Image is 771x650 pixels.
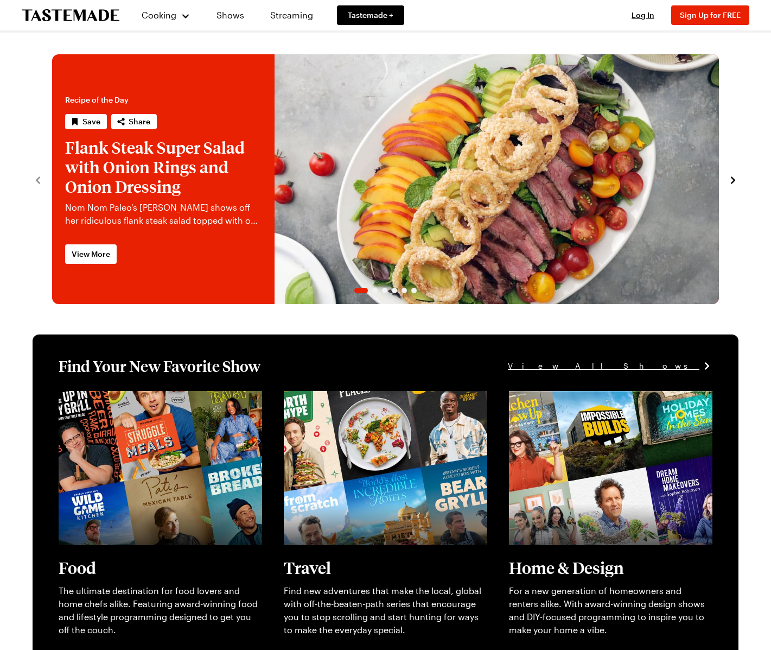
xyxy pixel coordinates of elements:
[632,10,654,20] span: Log In
[392,288,397,293] span: Go to slide 4
[382,288,387,293] span: Go to slide 3
[52,54,719,304] div: 1 / 6
[354,288,368,293] span: Go to slide 1
[372,288,378,293] span: Go to slide 2
[111,114,157,129] button: Share
[508,360,712,372] a: View All Shows
[22,9,119,22] a: To Tastemade Home Page
[129,116,150,127] span: Share
[142,10,176,20] span: Cooking
[59,356,260,376] h1: Find Your New Favorite Show
[680,10,741,20] span: Sign Up for FREE
[72,249,110,260] span: View More
[671,5,749,25] button: Sign Up for FREE
[728,173,738,186] button: navigate to next item
[65,114,107,129] button: Save recipe
[402,288,407,293] span: Go to slide 5
[33,173,43,186] button: navigate to previous item
[82,116,100,127] span: Save
[348,10,393,21] span: Tastemade +
[59,392,207,402] a: View full content for [object Object]
[65,244,117,264] a: View More
[509,392,657,402] a: View full content for [object Object]
[141,2,190,28] button: Cooking
[621,10,665,21] button: Log In
[508,360,699,372] span: View All Shows
[411,288,417,293] span: Go to slide 6
[284,392,432,402] a: View full content for [object Object]
[337,5,404,25] a: Tastemade +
